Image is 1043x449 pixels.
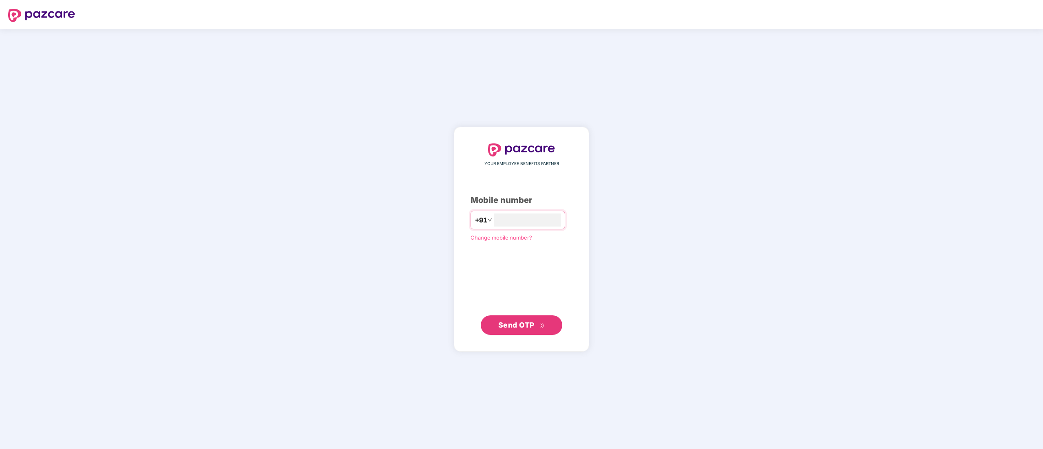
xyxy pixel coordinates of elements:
button: Send OTPdouble-right [481,315,562,335]
div: Mobile number [471,194,572,207]
span: YOUR EMPLOYEE BENEFITS PARTNER [484,161,559,167]
img: logo [8,9,75,22]
span: down [487,218,492,222]
span: +91 [475,215,487,225]
img: logo [488,143,555,156]
span: Send OTP [498,321,535,329]
a: Change mobile number? [471,234,532,241]
span: double-right [540,323,545,328]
